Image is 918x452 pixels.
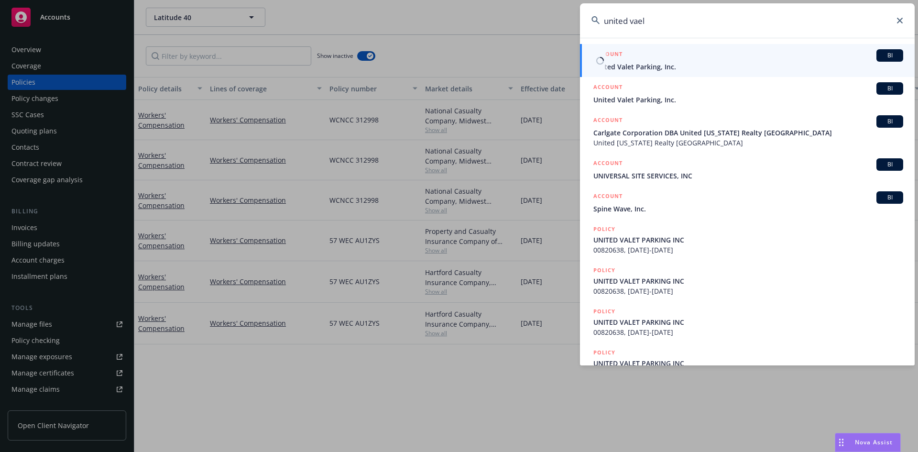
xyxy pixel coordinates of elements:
[880,193,899,202] span: BI
[880,117,899,126] span: BI
[593,49,623,61] h5: ACCOUNT
[835,433,901,452] button: Nova Assist
[593,171,903,181] span: UNIVERSAL SITE SERVICES, INC
[593,115,623,127] h5: ACCOUNT
[880,160,899,169] span: BI
[593,265,615,275] h5: POLICY
[593,317,903,327] span: UNITED VALET PARKING INC
[593,95,903,105] span: United Valet Parking, Inc.
[593,224,615,234] h5: POLICY
[880,84,899,93] span: BI
[580,342,915,384] a: POLICYUNITED VALET PARKING INC
[593,327,903,337] span: 00820638, [DATE]-[DATE]
[593,286,903,296] span: 00820638, [DATE]-[DATE]
[580,110,915,153] a: ACCOUNTBICarlgate Corporation DBA United [US_STATE] Realty [GEOGRAPHIC_DATA]United [US_STATE] Rea...
[593,358,903,368] span: UNITED VALET PARKING INC
[593,62,903,72] span: United Valet Parking, Inc.
[580,153,915,186] a: ACCOUNTBIUNIVERSAL SITE SERVICES, INC
[593,82,623,94] h5: ACCOUNT
[580,3,915,38] input: Search...
[593,276,903,286] span: UNITED VALET PARKING INC
[835,433,847,452] div: Drag to move
[855,438,893,446] span: Nova Assist
[593,245,903,255] span: 00820638, [DATE]-[DATE]
[580,219,915,260] a: POLICYUNITED VALET PARKING INC00820638, [DATE]-[DATE]
[580,260,915,301] a: POLICYUNITED VALET PARKING INC00820638, [DATE]-[DATE]
[593,235,903,245] span: UNITED VALET PARKING INC
[593,128,903,138] span: Carlgate Corporation DBA United [US_STATE] Realty [GEOGRAPHIC_DATA]
[593,191,623,203] h5: ACCOUNT
[580,77,915,110] a: ACCOUNTBIUnited Valet Parking, Inc.
[593,158,623,170] h5: ACCOUNT
[593,307,615,316] h5: POLICY
[580,186,915,219] a: ACCOUNTBISpine Wave, Inc.
[593,138,903,148] span: United [US_STATE] Realty [GEOGRAPHIC_DATA]
[580,301,915,342] a: POLICYUNITED VALET PARKING INC00820638, [DATE]-[DATE]
[880,51,899,60] span: BI
[593,204,903,214] span: Spine Wave, Inc.
[593,348,615,357] h5: POLICY
[580,44,915,77] a: ACCOUNTBIUnited Valet Parking, Inc.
